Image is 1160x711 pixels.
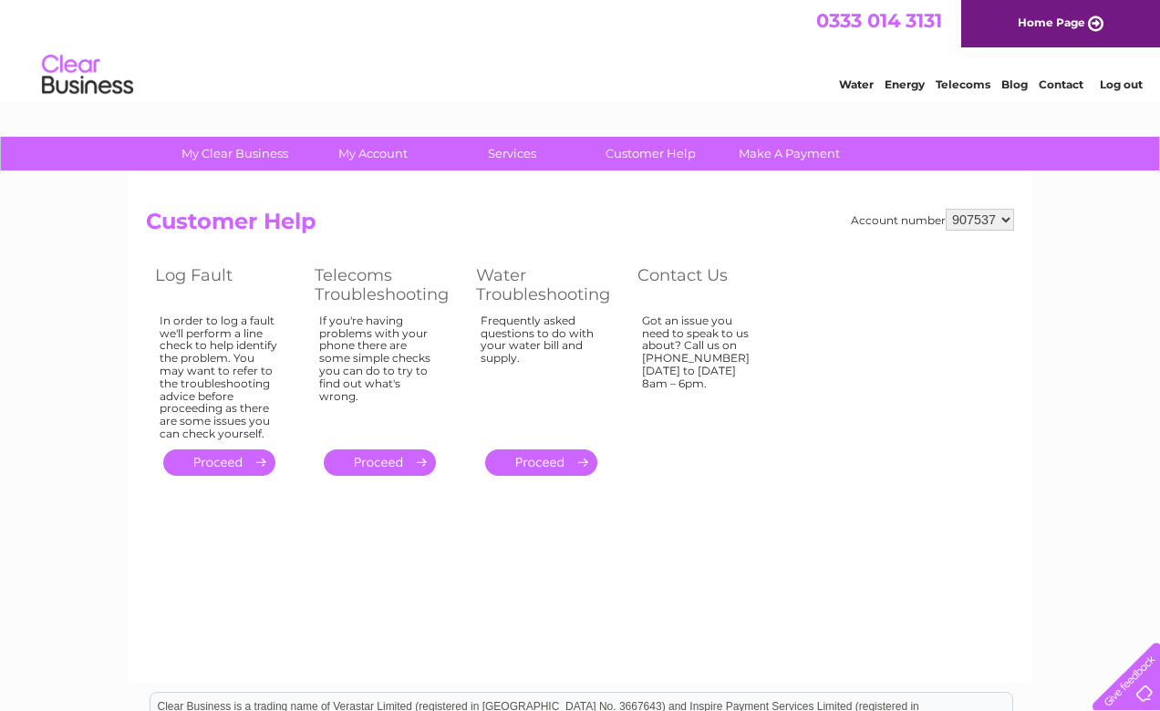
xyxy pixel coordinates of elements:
[642,314,761,433] div: Got an issue you need to speak to us about? Call us on [PHONE_NUMBER] [DATE] to [DATE] 8am – 6pm.
[150,10,1012,88] div: Clear Business is a trading name of Verastar Limited (registered in [GEOGRAPHIC_DATA] No. 3667643...
[324,449,436,476] a: .
[160,137,310,170] a: My Clear Business
[146,261,306,309] th: Log Fault
[851,209,1014,231] div: Account number
[816,9,942,32] a: 0333 014 3131
[298,137,449,170] a: My Account
[481,314,601,433] div: Frequently asked questions to do with your water bill and supply.
[160,314,278,440] div: In order to log a fault we'll perform a line check to help identify the problem. You may want to ...
[1039,77,1083,91] a: Contact
[437,137,587,170] a: Services
[41,47,134,103] img: logo.png
[146,209,1014,243] h2: Customer Help
[575,137,726,170] a: Customer Help
[936,77,990,91] a: Telecoms
[1100,77,1143,91] a: Log out
[319,314,440,433] div: If you're having problems with your phone there are some simple checks you can do to try to find ...
[306,261,467,309] th: Telecoms Troubleshooting
[163,449,275,476] a: .
[1001,77,1028,91] a: Blog
[839,77,874,91] a: Water
[628,261,788,309] th: Contact Us
[467,261,628,309] th: Water Troubleshooting
[714,137,865,170] a: Make A Payment
[885,77,925,91] a: Energy
[485,449,597,476] a: .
